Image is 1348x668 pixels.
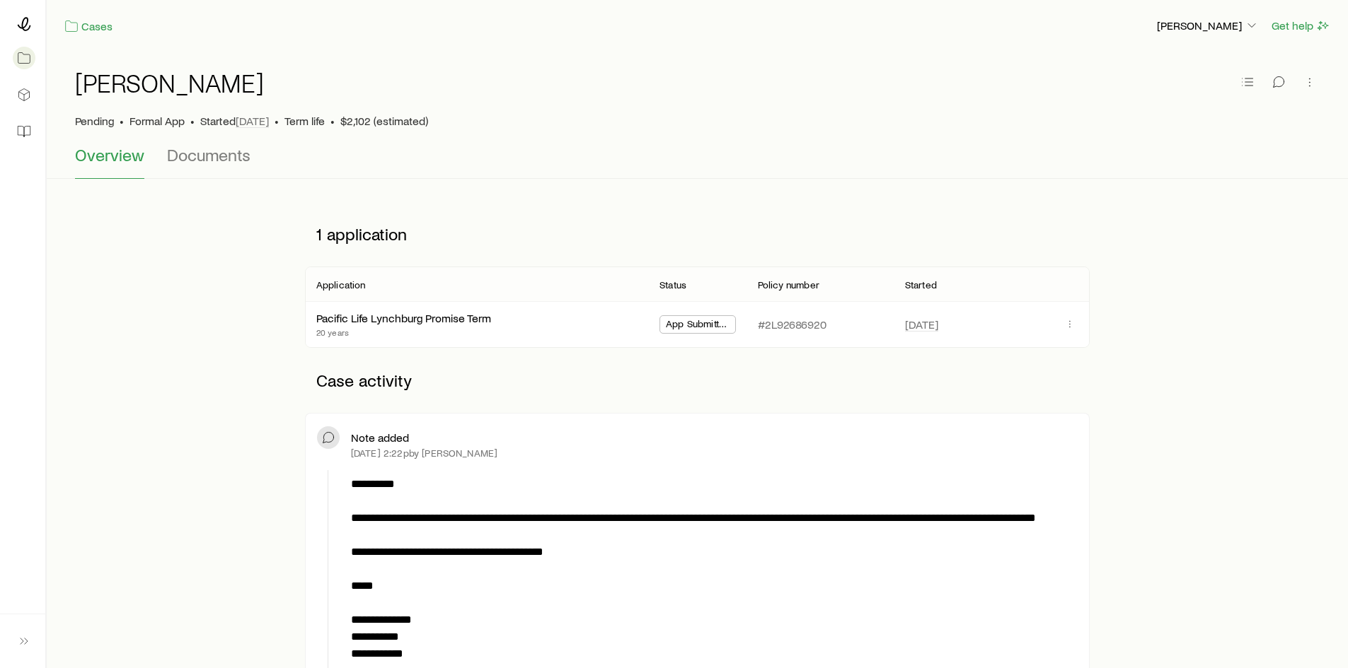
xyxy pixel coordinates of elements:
[129,114,185,128] span: Formal App
[305,213,1090,255] p: 1 application
[275,114,279,128] span: •
[316,311,491,324] a: Pacific Life Lynchburg Promise Term
[330,114,335,128] span: •
[351,430,409,445] p: Note added
[120,114,124,128] span: •
[236,114,269,128] span: [DATE]
[666,318,730,333] span: App Submitted
[1271,18,1331,34] button: Get help
[75,145,1320,179] div: Case details tabs
[75,69,264,97] h1: [PERSON_NAME]
[305,359,1090,402] p: Case activity
[284,114,325,128] span: Term life
[1156,18,1260,35] button: [PERSON_NAME]
[316,327,491,338] p: 20 years
[64,18,113,35] a: Cases
[905,317,938,332] span: [DATE]
[75,145,144,165] span: Overview
[905,279,937,291] p: Started
[316,279,366,291] p: Application
[659,279,686,291] p: Status
[758,279,819,291] p: Policy number
[340,114,428,128] span: $2,102 (estimated)
[758,317,826,332] p: #2L92686920
[167,145,250,165] span: Documents
[1157,18,1259,33] p: [PERSON_NAME]
[75,114,114,128] p: Pending
[316,311,491,326] div: Pacific Life Lynchburg Promise Term
[200,114,269,128] p: Started
[190,114,195,128] span: •
[351,447,497,459] p: [DATE] 2:22p by [PERSON_NAME]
